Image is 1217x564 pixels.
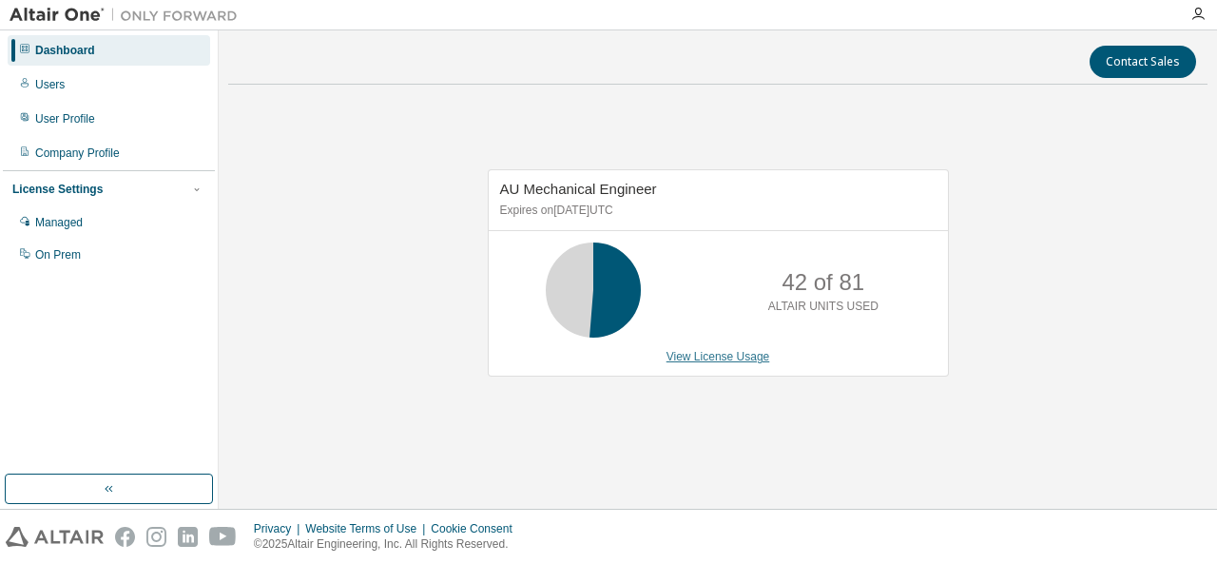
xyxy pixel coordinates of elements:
[500,181,657,197] span: AU Mechanical Engineer
[305,521,431,536] div: Website Terms of Use
[254,536,524,553] p: © 2025 Altair Engineering, Inc. All Rights Reserved.
[500,203,932,219] p: Expires on [DATE] UTC
[115,527,135,547] img: facebook.svg
[782,266,864,299] p: 42 of 81
[35,77,65,92] div: Users
[12,182,103,197] div: License Settings
[768,299,879,315] p: ALTAIR UNITS USED
[209,527,237,547] img: youtube.svg
[1090,46,1196,78] button: Contact Sales
[10,6,247,25] img: Altair One
[35,247,81,263] div: On Prem
[146,527,166,547] img: instagram.svg
[6,527,104,547] img: altair_logo.svg
[178,527,198,547] img: linkedin.svg
[254,521,305,536] div: Privacy
[35,111,95,126] div: User Profile
[35,43,95,58] div: Dashboard
[431,521,523,536] div: Cookie Consent
[666,350,770,363] a: View License Usage
[35,146,120,161] div: Company Profile
[35,215,83,230] div: Managed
